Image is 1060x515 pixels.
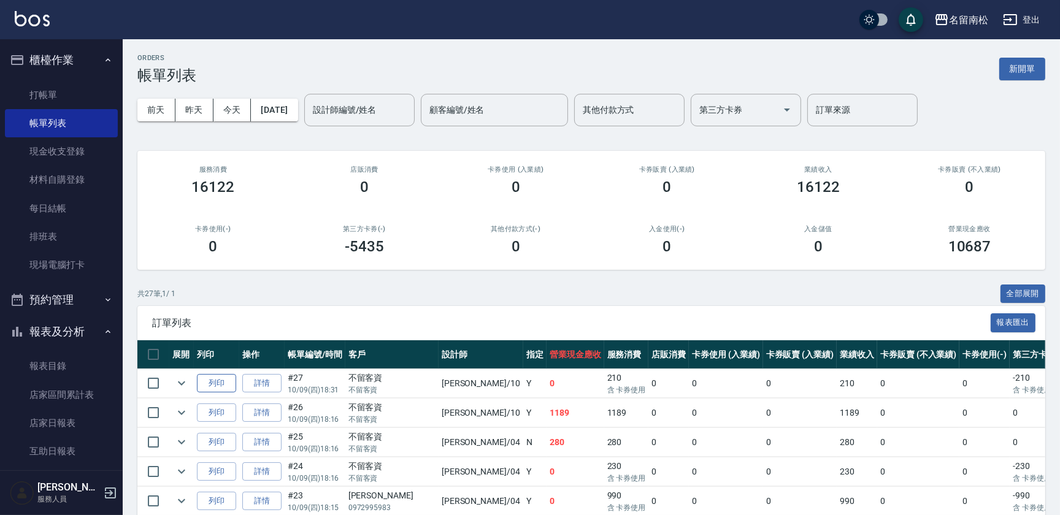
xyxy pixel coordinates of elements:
h3: 0 [209,238,217,255]
td: 0 [763,457,837,486]
a: 報表匯出 [991,316,1036,328]
td: 0 [648,399,689,427]
h2: 入金使用(-) [606,225,728,233]
h3: 0 [814,238,823,255]
a: 材料自購登錄 [5,166,118,194]
button: Open [777,100,797,120]
th: 操作 [239,340,285,369]
td: 0 [877,428,959,457]
a: 打帳單 [5,81,118,109]
td: 280 [547,428,604,457]
td: 0 [763,369,837,398]
h3: 服務消費 [152,166,274,174]
button: expand row [172,403,191,422]
td: 0 [959,369,1010,398]
td: 0 [648,457,689,486]
button: 登出 [998,9,1045,31]
td: 0 [877,457,959,486]
span: 訂單列表 [152,317,991,329]
h3: 0 [662,178,671,196]
h5: [PERSON_NAME] [37,481,100,494]
button: 報表及分析 [5,316,118,348]
div: 不留客資 [348,401,436,414]
p: 不留客資 [348,443,436,454]
button: 昨天 [175,99,213,121]
button: 櫃檯作業 [5,44,118,76]
th: 指定 [523,340,547,369]
p: 含 卡券使用 [607,473,646,484]
div: 名留南松 [949,12,988,28]
td: N [523,428,547,457]
th: 卡券使用(-) [959,340,1010,369]
h2: ORDERS [137,54,196,62]
p: 共 27 筆, 1 / 1 [137,288,175,299]
a: 現金收支登錄 [5,137,118,166]
button: expand row [172,433,191,451]
a: 店家區間累計表 [5,381,118,409]
button: 列印 [197,403,236,422]
td: 210 [604,369,649,398]
td: #27 [285,369,345,398]
a: 帳單列表 [5,109,118,137]
button: 報表匯出 [991,313,1036,332]
a: 報表目錄 [5,352,118,380]
a: 互助日報表 [5,437,118,465]
p: 不留客資 [348,414,436,425]
td: [PERSON_NAME] /10 [439,369,523,398]
td: 1189 [547,399,604,427]
h2: 業績收入 [758,166,880,174]
button: save [899,7,923,32]
button: 列印 [197,462,236,481]
h2: 其他付款方式(-) [455,225,577,233]
th: 帳單編號/時間 [285,340,345,369]
h3: 0 [512,178,520,196]
h3: 16122 [191,178,234,196]
th: 卡券販賣 (不入業績) [877,340,959,369]
button: 列印 [197,492,236,511]
img: Person [10,481,34,505]
img: Logo [15,11,50,26]
h2: 營業現金應收 [908,225,1031,233]
h3: 0 [360,178,369,196]
td: 0 [689,399,763,427]
h3: 0 [966,178,974,196]
td: [PERSON_NAME] /04 [439,457,523,486]
h2: 卡券使用(-) [152,225,274,233]
td: Y [523,369,547,398]
h3: 帳單列表 [137,67,196,84]
td: 0 [877,399,959,427]
div: [PERSON_NAME] [348,489,436,502]
div: 不留客資 [348,372,436,384]
a: 新開單 [999,63,1045,74]
h2: 店販消費 [304,166,426,174]
th: 客戶 [345,340,439,369]
td: 210 [837,369,877,398]
td: #25 [285,428,345,457]
button: 名留南松 [929,7,993,32]
a: 詳情 [242,462,282,481]
th: 列印 [194,340,239,369]
a: 詳情 [242,492,282,511]
p: 0972995983 [348,502,436,513]
button: 預約管理 [5,284,118,316]
button: 全部展開 [1000,284,1046,303]
th: 業績收入 [837,340,877,369]
p: 服務人員 [37,494,100,505]
a: 現場電腦打卡 [5,251,118,279]
td: 0 [959,428,1010,457]
p: 10/09 (四) 18:31 [288,384,342,395]
th: 服務消費 [604,340,649,369]
td: 0 [763,399,837,427]
a: 詳情 [242,374,282,393]
a: 排班表 [5,223,118,251]
a: 互助排行榜 [5,465,118,494]
th: 店販消費 [648,340,689,369]
td: 0 [547,457,604,486]
div: 不留客資 [348,430,436,443]
th: 營業現金應收 [547,340,604,369]
td: 230 [837,457,877,486]
p: 含 卡券使用 [607,502,646,513]
button: expand row [172,492,191,510]
h3: -5435 [345,238,384,255]
td: 0 [689,369,763,398]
